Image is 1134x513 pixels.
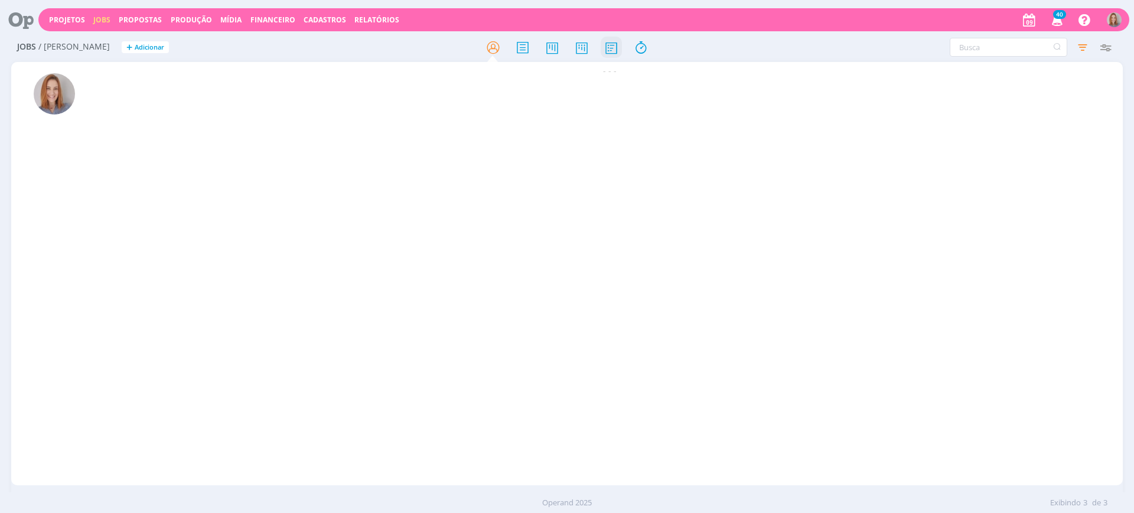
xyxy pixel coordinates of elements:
[119,15,162,25] span: Propostas
[1050,497,1081,509] span: Exibindo
[1044,9,1068,31] button: 40
[135,44,164,51] span: Adicionar
[220,15,242,25] a: Mídia
[351,15,403,25] button: Relatórios
[97,64,1123,77] div: - - -
[167,15,216,25] button: Produção
[171,15,212,25] a: Produção
[1103,497,1107,509] span: 3
[250,15,295,25] a: Financeiro
[1106,9,1122,30] button: A
[17,42,36,52] span: Jobs
[304,15,346,25] span: Cadastros
[247,15,299,25] button: Financeiro
[1107,12,1122,27] img: A
[300,15,350,25] button: Cadastros
[45,15,89,25] button: Projetos
[1053,10,1066,19] span: 40
[122,41,169,54] button: +Adicionar
[38,42,110,52] span: / [PERSON_NAME]
[1083,497,1087,509] span: 3
[126,41,132,54] span: +
[93,15,110,25] a: Jobs
[34,73,75,115] img: A
[1092,497,1101,509] span: de
[49,15,85,25] a: Projetos
[217,15,245,25] button: Mídia
[354,15,399,25] a: Relatórios
[950,38,1067,57] input: Busca
[90,15,114,25] button: Jobs
[115,15,165,25] button: Propostas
